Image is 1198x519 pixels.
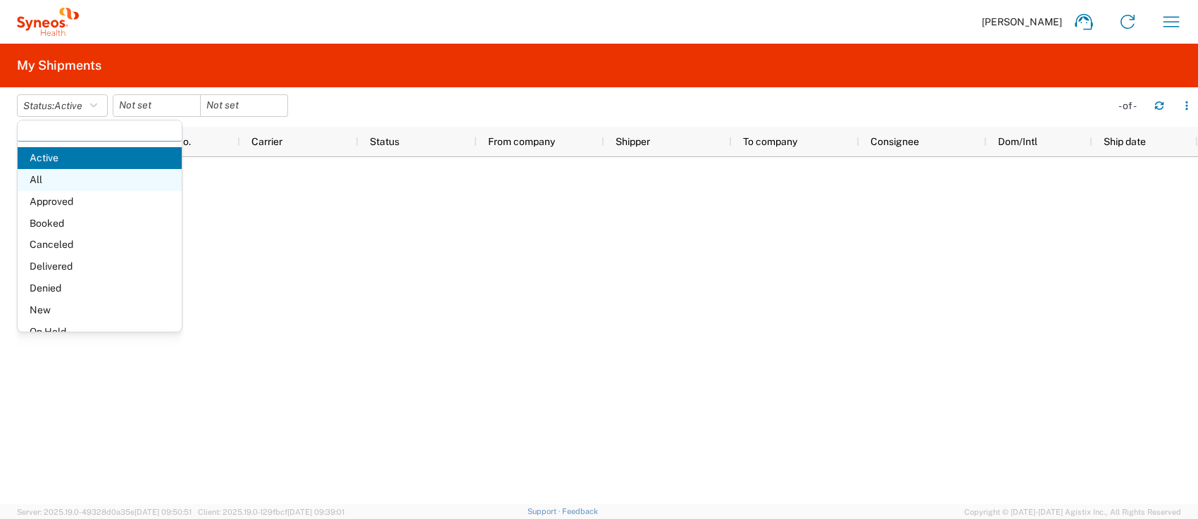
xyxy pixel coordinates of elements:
span: Client: 2025.19.0-129fbcf [198,508,344,516]
input: Not set [113,95,200,116]
span: Shipper [616,136,650,147]
span: From company [488,136,555,147]
span: Status [370,136,399,147]
span: [DATE] 09:39:01 [287,508,344,516]
span: Dom/Intl [998,136,1037,147]
span: To company [743,136,797,147]
span: Consignee [871,136,919,147]
div: - of - [1118,99,1143,112]
span: Denied [18,277,182,299]
h2: My Shipments [17,57,101,74]
span: Delivered [18,256,182,277]
span: All [18,169,182,191]
span: Carrier [251,136,282,147]
span: Copyright © [DATE]-[DATE] Agistix Inc., All Rights Reserved [964,506,1181,518]
input: Not set [201,95,287,116]
span: Canceled [18,234,182,256]
span: Booked [18,213,182,235]
span: [DATE] 09:50:51 [135,508,192,516]
span: On Hold [18,321,182,343]
span: Active [54,100,82,111]
button: Status:Active [17,94,108,117]
a: Support [528,507,563,515]
span: Approved [18,191,182,213]
a: Feedback [562,507,598,515]
span: Server: 2025.19.0-49328d0a35e [17,508,192,516]
span: Active [18,147,182,169]
span: [PERSON_NAME] [982,15,1062,28]
span: New [18,299,182,321]
span: Ship date [1104,136,1146,147]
